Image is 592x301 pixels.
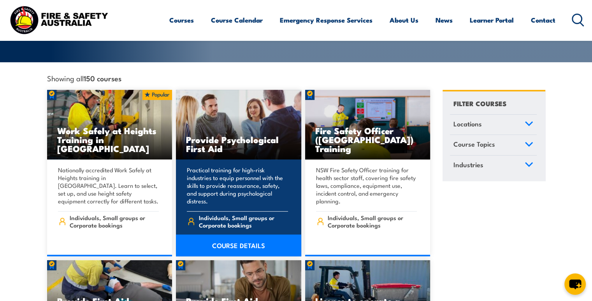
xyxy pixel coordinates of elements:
[176,90,301,160] a: Provide Psychological First Aid
[316,166,417,205] p: NSW Fire Safety Officer training for health sector staff, covering fire safety laws, compliance, ...
[450,115,537,135] a: Locations
[186,135,291,153] h3: Provide Psychological First Aid
[531,10,555,30] a: Contact
[47,90,172,160] img: Work Safely at Heights Training (1)
[169,10,194,30] a: Courses
[84,73,121,83] strong: 150 courses
[305,90,430,160] a: Fire Safety Officer ([GEOGRAPHIC_DATA]) Training
[176,90,301,160] img: Mental Health First Aid Training Course from Fire & Safety Australia
[57,126,162,153] h3: Work Safely at Heights Training in [GEOGRAPHIC_DATA]
[328,214,417,229] span: Individuals, Small groups or Corporate bookings
[450,135,537,155] a: Course Topics
[58,166,159,205] p: Nationally accredited Work Safely at Heights training in [GEOGRAPHIC_DATA]. Learn to select, set ...
[176,234,301,256] a: COURSE DETAILS
[47,90,172,160] a: Work Safely at Heights Training in [GEOGRAPHIC_DATA]
[453,119,482,129] span: Locations
[470,10,514,30] a: Learner Portal
[450,156,537,176] a: Industries
[436,10,453,30] a: News
[211,10,263,30] a: Course Calendar
[453,159,483,170] span: Industries
[315,126,420,153] h3: Fire Safety Officer ([GEOGRAPHIC_DATA]) Training
[390,10,418,30] a: About Us
[187,166,288,205] p: Practical training for high-risk industries to equip personnel with the skills to provide reassur...
[280,10,372,30] a: Emergency Response Services
[564,273,586,295] button: chat-button
[47,74,121,82] span: Showing all
[453,98,506,108] h4: FILTER COURSES
[305,90,430,160] img: Fire Safety Advisor
[453,139,495,149] span: Course Topics
[70,214,159,229] span: Individuals, Small groups or Corporate bookings
[199,214,288,229] span: Individuals, Small groups or Corporate bookings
